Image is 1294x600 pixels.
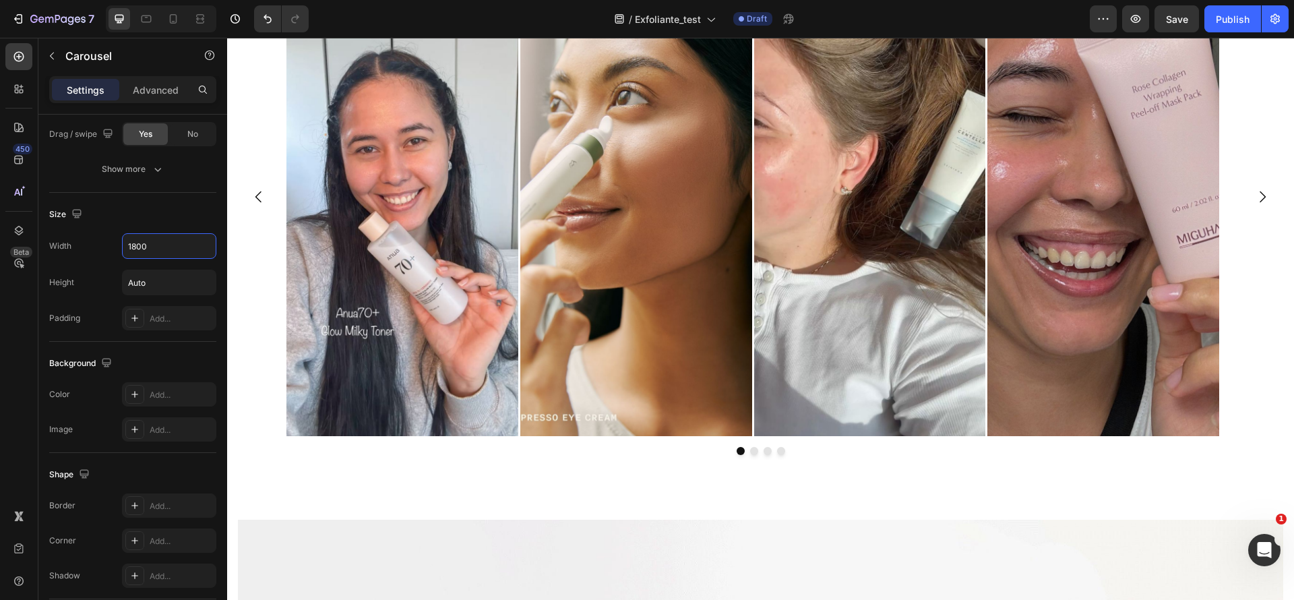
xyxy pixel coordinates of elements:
[139,128,152,140] span: Yes
[1216,12,1250,26] div: Publish
[49,125,116,144] div: Drag / swipe
[629,12,632,26] span: /
[747,13,767,25] span: Draft
[88,11,94,27] p: 7
[227,38,1294,600] iframe: Design area
[49,276,74,289] div: Height
[13,144,32,154] div: 450
[49,240,71,252] div: Width
[67,83,104,97] p: Settings
[150,535,213,547] div: Add...
[65,48,180,64] p: Carousel
[254,5,309,32] div: Undo/Redo
[49,206,85,224] div: Size
[1154,5,1199,32] button: Save
[150,424,213,436] div: Add...
[187,128,198,140] span: No
[49,388,70,400] div: Color
[550,409,558,417] button: Dot
[49,423,73,436] div: Image
[123,234,216,258] input: Auto
[1276,514,1287,524] span: 1
[635,12,701,26] span: Exfoliante_test
[1248,534,1281,566] iframe: Intercom live chat
[150,570,213,582] div: Add...
[133,83,179,97] p: Advanced
[150,500,213,512] div: Add...
[123,270,216,295] input: Auto
[1016,140,1054,178] button: Carousel Next Arrow
[5,5,100,32] button: 7
[150,313,213,325] div: Add...
[150,389,213,401] div: Add...
[49,500,75,512] div: Border
[10,247,32,258] div: Beta
[49,466,92,484] div: Shape
[49,355,115,373] div: Background
[510,409,518,417] button: Dot
[49,157,216,181] button: Show more
[49,312,80,324] div: Padding
[1166,13,1188,25] span: Save
[49,535,76,547] div: Corner
[536,409,545,417] button: Dot
[102,162,164,176] div: Show more
[523,409,531,417] button: Dot
[1204,5,1261,32] button: Publish
[49,570,80,582] div: Shadow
